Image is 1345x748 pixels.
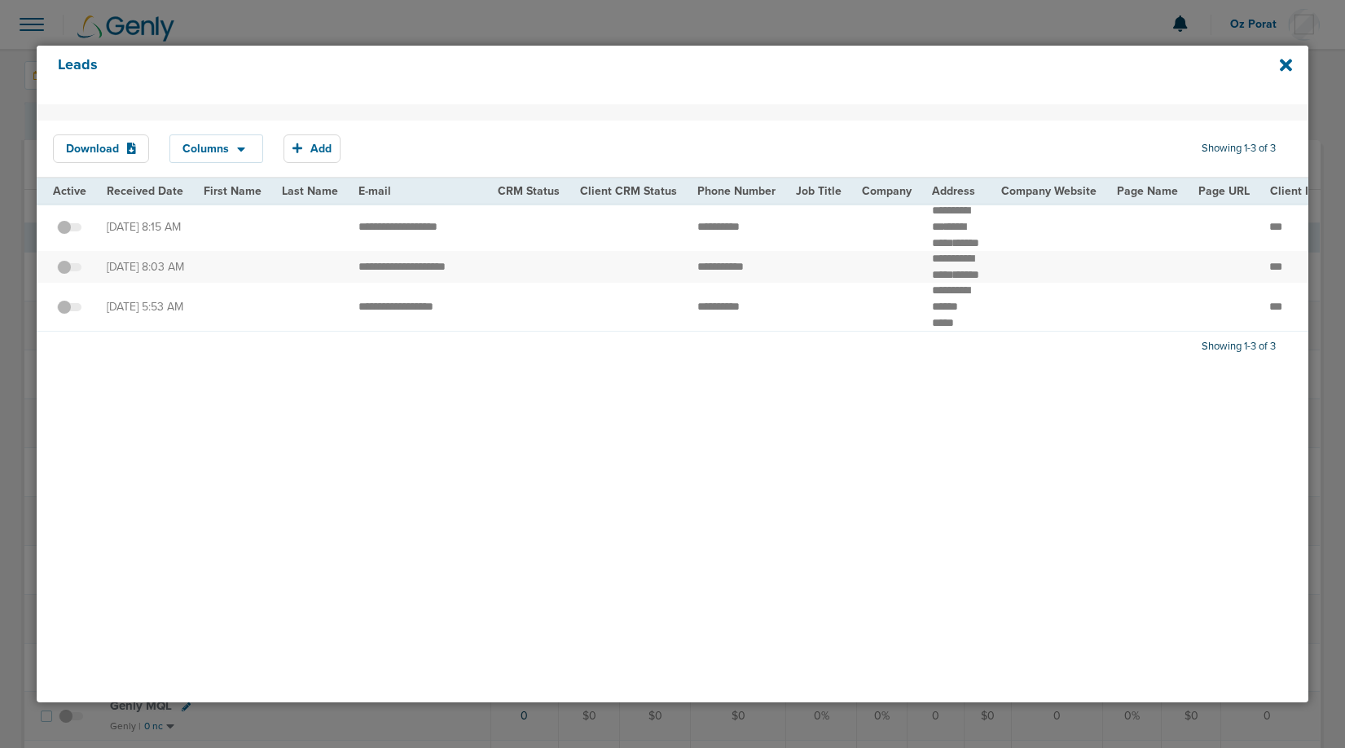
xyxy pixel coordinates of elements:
[358,184,391,198] span: E-mail
[284,134,341,163] button: Add
[97,251,194,283] td: [DATE] 8:03 AM
[1198,184,1250,198] span: Page URL
[97,203,194,251] td: [DATE] 8:15 AM
[310,142,332,156] span: Add
[58,56,1168,94] h4: Leads
[1202,340,1276,354] span: Showing 1-3 of 3
[53,134,149,163] button: Download
[107,184,183,198] span: Received Date
[498,184,560,198] span: CRM Status
[991,178,1106,204] th: Company Website
[922,178,991,204] th: Address
[53,184,86,198] span: Active
[852,178,922,204] th: Company
[204,184,262,198] span: First Name
[1106,178,1188,204] th: Page Name
[97,283,194,331] td: [DATE] 5:53 AM
[697,184,776,198] span: Phone Number
[1202,142,1276,156] span: Showing 1-3 of 3
[182,143,229,155] span: Columns
[1270,184,1315,198] span: Client Id
[786,178,852,204] th: Job Title
[570,178,688,204] th: Client CRM Status
[282,184,338,198] span: Last Name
